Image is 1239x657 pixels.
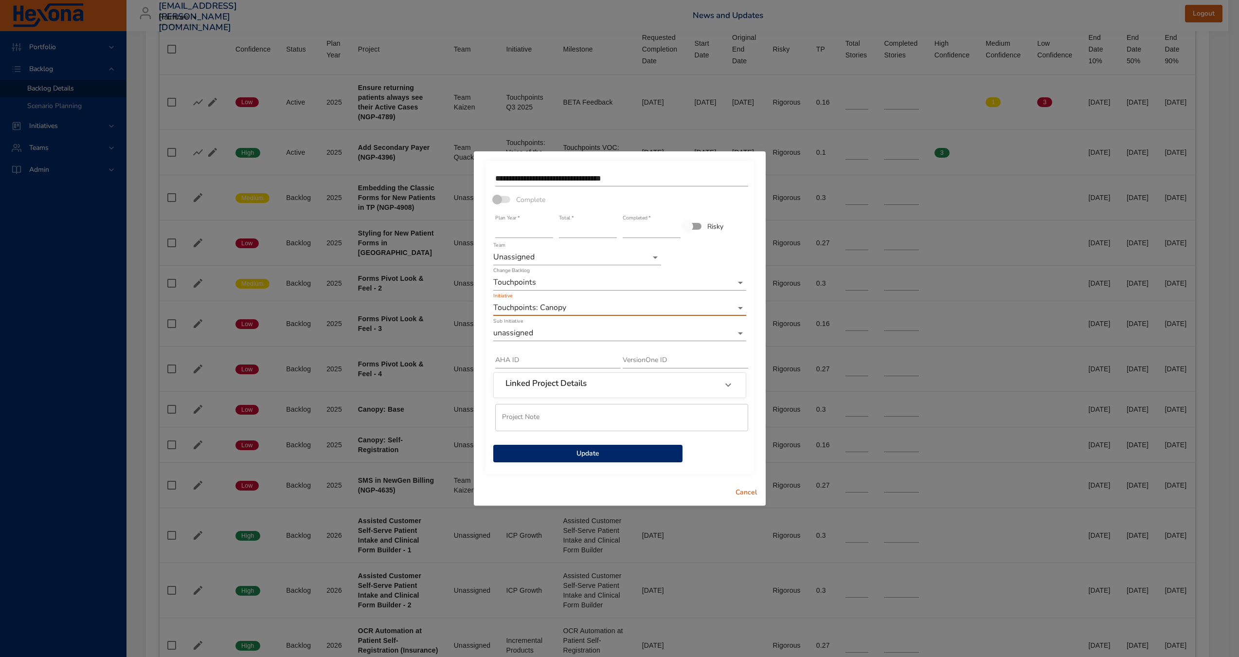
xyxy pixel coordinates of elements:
[494,373,746,397] div: Linked Project Details
[493,326,746,341] div: unassigned
[707,221,723,232] span: Risky
[493,300,746,316] div: Touchpoints: Canopy
[559,216,574,221] label: Total
[493,243,505,248] label: Team
[731,484,762,502] button: Cancel
[505,379,587,388] h6: Linked Project Details
[623,216,651,221] label: Completed
[493,275,746,291] div: Touchpoints
[493,319,523,324] label: Sub Initiative
[735,487,758,499] span: Cancel
[493,293,512,299] label: Initiative
[495,216,520,221] label: Plan Year
[493,445,682,463] button: Update
[516,195,545,205] span: Complete
[493,250,661,265] div: Unassigned
[493,268,530,274] label: Change Backlog
[501,448,675,460] span: Update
